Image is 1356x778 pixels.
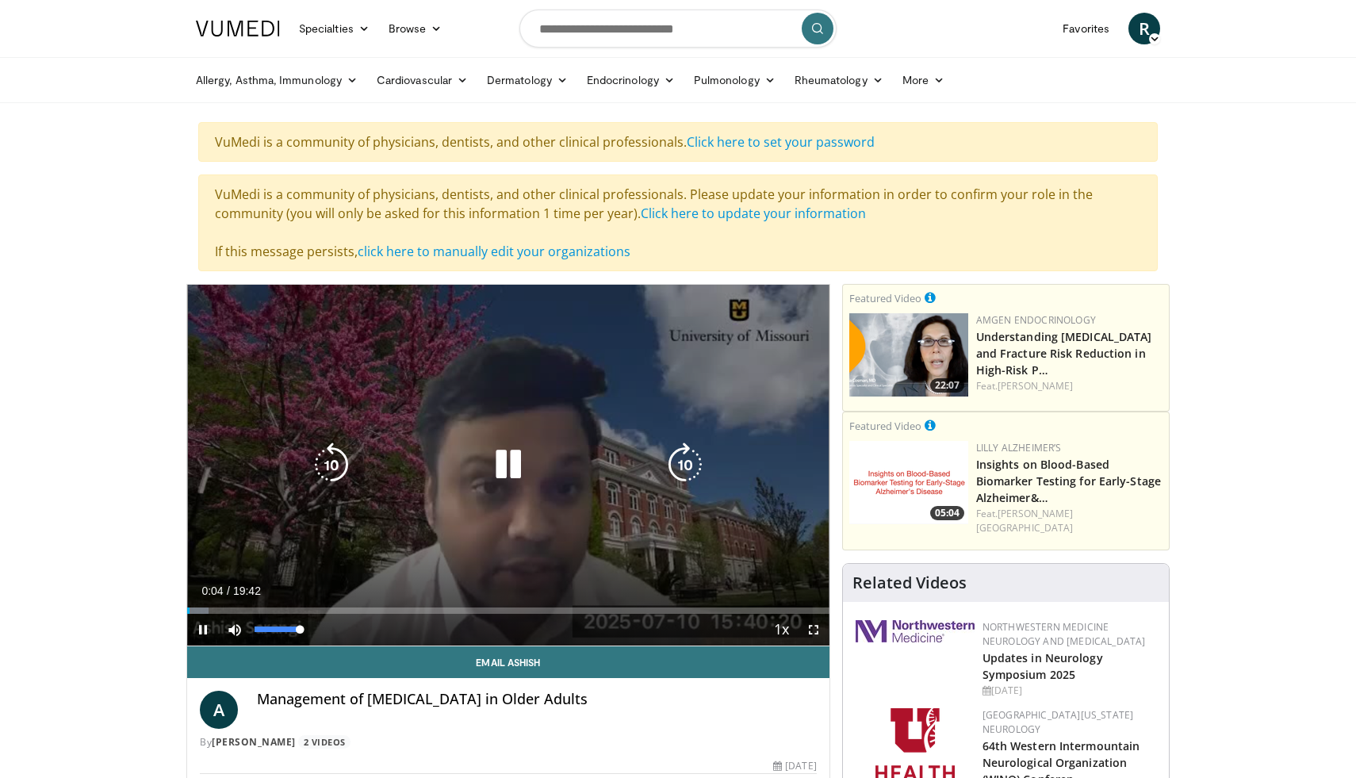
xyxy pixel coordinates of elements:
div: [DATE] [773,759,816,773]
div: Volume Level [255,627,300,632]
div: [DATE] [983,684,1156,698]
a: Dermatology [477,64,577,96]
a: Amgen Endocrinology [976,313,1096,327]
div: VuMedi is a community of physicians, dentists, and other clinical professionals. [198,122,1158,162]
span: 0:04 [201,584,223,597]
img: 2a462fb6-9365-492a-ac79-3166a6f924d8.png.150x105_q85_autocrop_double_scale_upscale_version-0.2.jpg [856,620,975,642]
span: / [227,584,230,597]
a: R [1128,13,1160,44]
a: More [893,64,954,96]
div: Progress Bar [187,607,829,614]
a: 2 Videos [298,735,350,749]
button: Pause [187,614,219,646]
h4: Related Videos [852,573,967,592]
small: Featured Video [849,291,921,305]
a: [PERSON_NAME][GEOGRAPHIC_DATA] [976,507,1074,535]
a: Email Ashish [187,646,829,678]
img: 89d2bcdb-a0e3-4b93-87d8-cca2ef42d978.png.150x105_q85_crop-smart_upscale.png [849,441,968,524]
a: Favorites [1053,13,1119,44]
input: Search topics, interventions [519,10,837,48]
div: By [200,735,817,749]
a: [PERSON_NAME] [212,735,296,749]
div: Feat. [976,379,1163,393]
a: Understanding [MEDICAL_DATA] and Fracture Risk Reduction in High-Risk P… [976,329,1152,378]
button: Mute [219,614,251,646]
button: Fullscreen [798,614,829,646]
h4: Management of [MEDICAL_DATA] in Older Adults [257,691,817,708]
div: Feat. [976,507,1163,535]
a: Pulmonology [684,64,785,96]
a: [GEOGRAPHIC_DATA][US_STATE] Neurology [983,708,1134,736]
span: 19:42 [233,584,261,597]
a: 05:04 [849,441,968,524]
img: VuMedi Logo [196,21,280,36]
a: Insights on Blood-Based Biomarker Testing for Early-Stage Alzheimer&… [976,457,1161,505]
span: 22:07 [930,378,964,393]
a: click here to manually edit your organizations [358,243,630,260]
a: 22:07 [849,313,968,397]
a: Rheumatology [785,64,893,96]
div: VuMedi is a community of physicians, dentists, and other clinical professionals. Please update yo... [198,174,1158,271]
a: Cardiovascular [367,64,477,96]
a: Click here to update your information [641,205,866,222]
a: Endocrinology [577,64,684,96]
small: Featured Video [849,419,921,433]
a: Allergy, Asthma, Immunology [186,64,367,96]
span: 05:04 [930,506,964,520]
a: Lilly Alzheimer’s [976,441,1062,454]
a: Updates in Neurology Symposium 2025 [983,650,1103,682]
a: Specialties [289,13,379,44]
a: A [200,691,238,729]
video-js: Video Player [187,285,829,646]
a: [PERSON_NAME] [998,379,1073,393]
a: Northwestern Medicine Neurology and [MEDICAL_DATA] [983,620,1146,648]
button: Playback Rate [766,614,798,646]
a: Browse [379,13,452,44]
a: Click here to set your password [687,133,875,151]
img: c9a25db3-4db0-49e1-a46f-17b5c91d58a1.png.150x105_q85_crop-smart_upscale.png [849,313,968,397]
